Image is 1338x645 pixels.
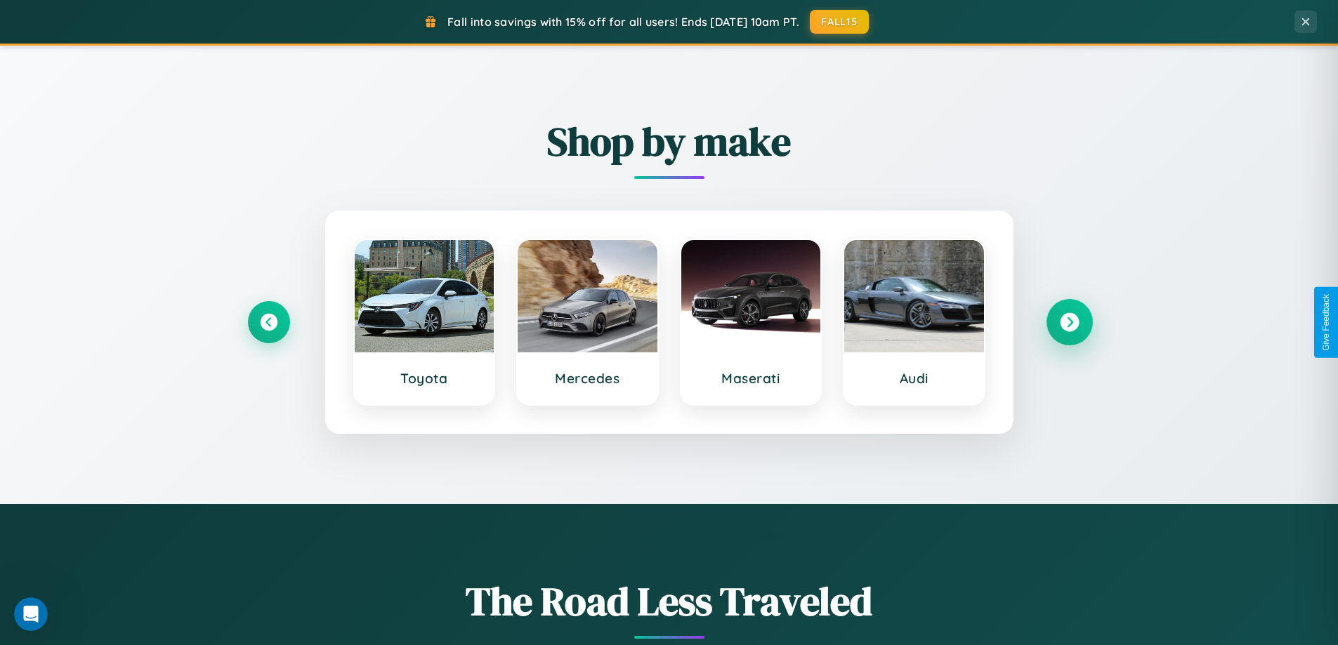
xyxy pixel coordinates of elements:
[248,574,1091,628] h1: The Road Less Traveled
[858,370,970,387] h3: Audi
[447,15,799,29] span: Fall into savings with 15% off for all users! Ends [DATE] 10am PT.
[810,10,869,34] button: FALL15
[1321,294,1331,351] div: Give Feedback
[695,370,807,387] h3: Maserati
[248,114,1091,168] h2: Shop by make
[14,597,48,631] iframe: Intercom live chat
[369,370,480,387] h3: Toyota
[532,370,643,387] h3: Mercedes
